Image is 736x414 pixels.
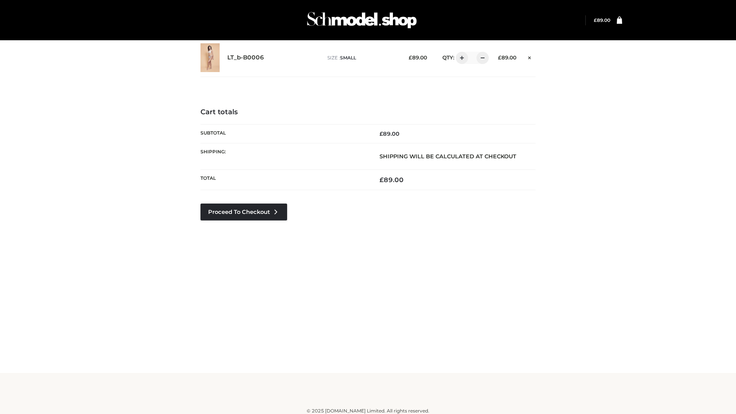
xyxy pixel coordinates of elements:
[200,108,536,117] h4: Cart totals
[200,143,368,169] th: Shipping:
[524,52,536,62] a: Remove this item
[594,17,610,23] bdi: 89.00
[379,176,404,184] bdi: 89.00
[304,5,419,35] img: Schmodel Admin 964
[200,204,287,220] a: Proceed to Checkout
[379,153,516,160] strong: Shipping will be calculated at checkout
[200,170,368,190] th: Total
[379,176,384,184] span: £
[409,54,427,61] bdi: 89.00
[340,55,356,61] span: SMALL
[594,17,610,23] a: £89.00
[498,54,516,61] bdi: 89.00
[379,130,399,137] bdi: 89.00
[379,130,383,137] span: £
[327,54,397,61] p: size :
[200,43,220,72] img: LT_b-B0006 - SMALL
[498,54,501,61] span: £
[227,54,264,61] a: LT_b-B0006
[435,52,486,64] div: QTY:
[409,54,412,61] span: £
[200,124,368,143] th: Subtotal
[594,17,597,23] span: £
